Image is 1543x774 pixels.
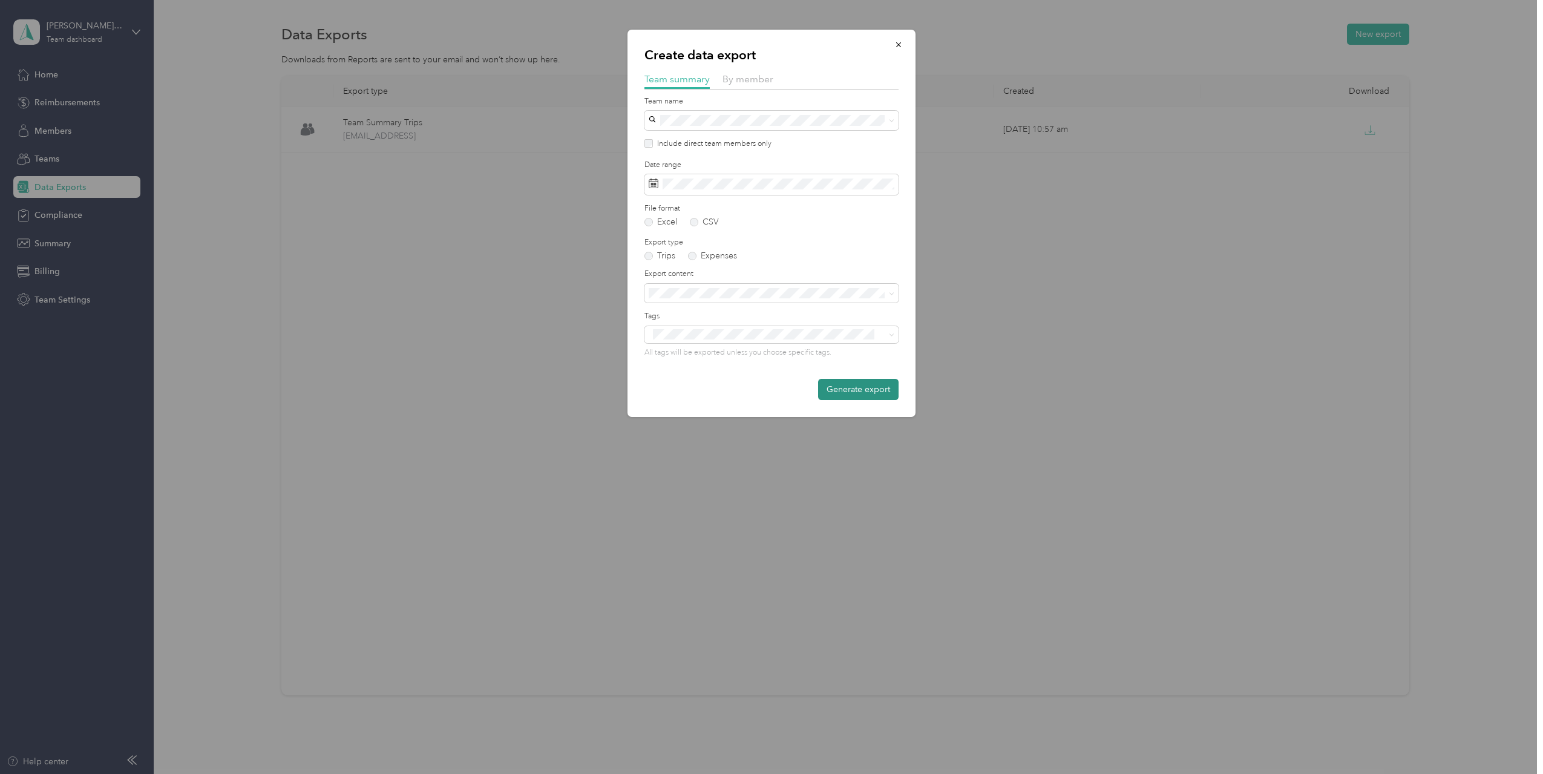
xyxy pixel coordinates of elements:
[644,252,675,260] label: Trips
[644,311,899,322] label: Tags
[644,269,899,280] label: Export content
[644,237,899,248] label: Export type
[644,47,899,64] p: Create data export
[818,379,899,400] button: Generate export
[653,139,771,149] label: Include direct team members only
[1475,706,1543,774] iframe: Everlance-gr Chat Button Frame
[644,160,899,171] label: Date range
[722,73,773,85] span: By member
[644,73,710,85] span: Team summary
[644,347,899,358] p: All tags will be exported unless you choose specific tags.
[644,218,677,226] label: Excel
[644,96,899,107] label: Team name
[644,203,899,214] label: File format
[690,218,719,226] label: CSV
[688,252,737,260] label: Expenses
